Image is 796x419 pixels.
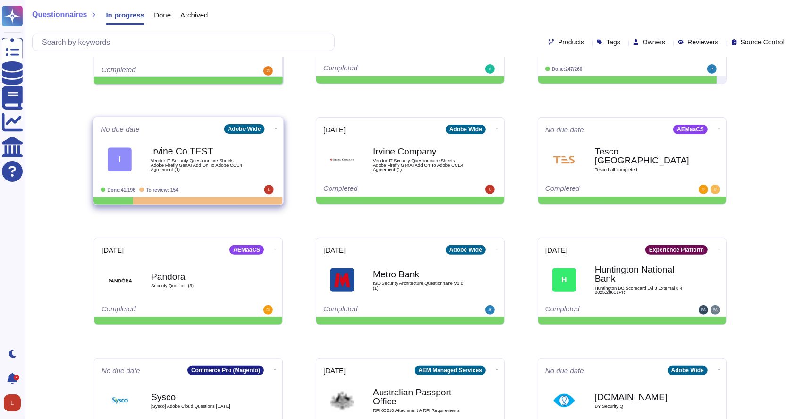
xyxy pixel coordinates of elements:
[224,124,265,134] div: Adobe Wide
[187,366,264,375] div: Commerce Pro (Magento)
[323,305,439,315] div: Completed
[151,404,246,409] span: [Sysco] Adobe Cloud Questions [DATE]
[552,67,583,72] span: Done: 247/260
[545,367,584,374] span: No due date
[595,167,689,172] span: Tesco half completed
[699,185,708,194] img: user
[668,366,708,375] div: Adobe Wide
[151,272,246,281] b: Pandora
[151,393,246,402] b: Sysco
[643,39,665,45] span: Owners
[109,268,132,292] img: Logo
[102,66,136,74] span: Completed
[645,245,708,255] div: Experience Platform
[415,366,486,375] div: AEM Managed Services
[595,286,689,295] span: Huntington BC Scorecard Lvl 3 External 8 4 2025.28611PR
[606,39,620,45] span: Tags
[323,64,439,74] div: Completed
[151,283,246,288] span: Security Question (3)
[229,245,264,255] div: AEMaaCS
[107,187,135,192] span: Done: 41/196
[154,11,171,18] span: Done
[373,158,467,172] span: Vendor IT Security Questionnaire Sheets Adobe Firefly GenAI Add On To Adobe CCE4 Agreement (1)
[109,389,132,412] img: Logo
[323,126,346,133] span: [DATE]
[264,185,274,195] img: user
[545,247,567,254] span: [DATE]
[707,64,717,74] img: user
[552,148,576,171] img: Logo
[146,187,178,192] span: To review: 154
[2,393,27,413] button: user
[673,125,708,134] div: AEMaaCS
[106,11,144,18] span: In progress
[102,247,124,254] span: [DATE]
[102,367,140,374] span: No due date
[180,11,208,18] span: Archived
[263,66,273,76] img: user
[263,305,273,315] img: user
[37,34,334,51] input: Search by keywords
[595,265,689,283] b: Huntington National Bank
[545,305,661,315] div: Completed
[373,270,467,279] b: Metro Bank
[699,305,708,315] img: user
[32,11,87,18] span: Questionnaires
[711,305,720,315] img: user
[687,39,718,45] span: Reviewers
[102,305,217,315] div: Completed
[485,185,495,194] img: user
[446,125,486,134] div: Adobe Wide
[373,408,467,413] span: RFI 03210 Attachment A RFI Requirements
[446,245,486,255] div: Adobe Wide
[545,185,661,194] div: Completed
[101,126,140,133] span: No due date
[373,281,467,290] span: ISD Security Architecture Questionnaire V1.0 (1)
[108,147,132,171] div: I
[741,39,785,45] span: Source Control
[330,268,354,292] img: Logo
[545,126,584,133] span: No due date
[151,147,246,156] b: Irvine Co TEST
[595,393,689,402] b: [DOMAIN_NAME]
[485,305,495,315] img: user
[373,388,467,406] b: Australian Passport Office
[552,389,576,412] img: Logo
[552,268,576,292] div: H
[595,147,689,165] b: Tesco [GEOGRAPHIC_DATA]
[330,148,354,171] img: Logo
[595,404,689,409] span: BY Security Q
[151,158,246,172] span: Vendor IT Security Questionnaire Sheets Adobe Firefly GenAI Add On To Adobe CCE4 Agreement (1)
[323,247,346,254] span: [DATE]
[4,394,21,411] img: user
[373,147,467,156] b: Irvine Company
[711,185,720,194] img: user
[558,39,584,45] span: Products
[330,389,354,412] img: Logo
[14,375,19,380] div: 2
[323,367,346,374] span: [DATE]
[323,185,439,194] div: Completed
[485,64,495,74] img: user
